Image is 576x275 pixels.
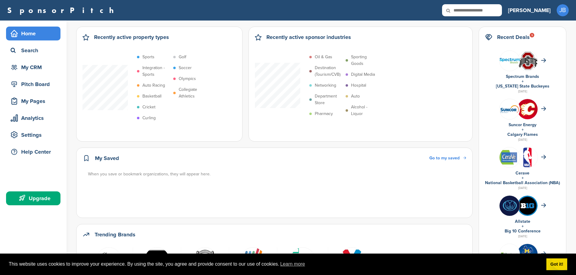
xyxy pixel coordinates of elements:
img: Zebvxuqj 400x400 [517,244,538,264]
a: National Basketball Association (NBA) [485,180,560,185]
img: Data [500,150,520,165]
div: [DATE] [485,89,560,94]
a: Allstate [515,219,530,224]
div: Search [9,45,60,56]
img: Bi wggbs 400x400 [500,196,520,216]
a: dismiss cookie message [546,258,567,270]
p: Sporting Goods [351,54,379,67]
p: Cricket [142,104,155,110]
a: + [522,224,524,229]
p: Golf [179,54,186,60]
div: [DATE] [485,137,560,142]
a: Home [6,27,60,40]
a: Hewlett packard enterprise logo.svg [280,247,325,271]
a: Settings [6,128,60,142]
div: 9 [530,33,534,37]
a: Screen shot 2015 07 16 at 12.54.17 pm [88,247,130,271]
a: SponsorPitch [7,6,118,14]
a: + [522,127,524,132]
p: Networking [315,82,336,89]
h3: [PERSON_NAME] [508,6,551,14]
p: Pharmacy [315,110,333,117]
img: Open uri20141112 64162 izwz7i?1415806587 [517,147,538,168]
p: Oil & Gas [315,54,332,60]
div: [DATE] [485,234,560,239]
p: Hospital [351,82,366,89]
a: Help Center [6,145,60,159]
a: Suncor Energy [509,122,536,127]
a: learn more about cookies [279,260,306,269]
h2: My Saved [95,154,119,162]
img: Boxer logo 4c 200x32 [145,247,169,272]
a: + [522,79,524,84]
p: Destination (Tourism/CVB) [315,65,343,78]
span: Go to my saved [429,155,460,161]
span: This website uses cookies to improve your experience. By using the site, you agree and provide co... [9,260,542,269]
img: Data?1415805899 [517,51,538,70]
img: Data [500,104,520,114]
span: JB [557,4,569,16]
img: Group 247 [500,244,520,264]
h2: Recently active sponsor industries [266,33,351,41]
p: Department Store [315,93,343,106]
img: Data [340,247,364,272]
a: Spectrum Brands [506,74,539,79]
a: [PERSON_NAME] [508,4,551,17]
a: Boxer logo 4c 200x32 [136,247,178,271]
p: Auto Racing [142,82,165,89]
a: My Pages [6,94,60,108]
h2: Recently active property types [94,33,169,41]
a: Cerave [516,171,529,176]
p: Digital Media [351,71,375,78]
div: Home [9,28,60,39]
a: Big 10 Conference [505,229,541,234]
a: Analytics [6,111,60,125]
p: Soccer [179,65,192,71]
p: Olympics [179,75,196,82]
p: Integration - Sports [142,65,170,78]
h2: Trending Brands [95,230,135,239]
div: [DATE] [485,185,560,191]
a: + [522,175,524,181]
img: Eum25tej 400x400 [517,196,538,216]
div: Pitch Board [9,79,60,90]
a: Imgres [184,247,226,271]
div: Upgrade [9,193,60,204]
a: Upgrade [6,191,60,205]
div: When you save or bookmark organizations, they will appear here. [88,171,467,177]
img: Hewlett packard enterprise logo.svg [290,247,315,272]
iframe: Button to launch messaging window [552,251,571,270]
img: Data [241,247,265,272]
a: Go to my saved [429,155,466,161]
p: Sports [142,54,155,60]
div: My Pages [9,96,60,107]
a: Pitch Board [6,77,60,91]
div: Help Center [9,146,60,157]
div: Analytics [9,113,60,123]
a: My CRM [6,60,60,74]
p: Auto [351,93,360,100]
img: Spectrum brands logo [500,58,520,64]
p: Alcohol - Liquor [351,104,379,117]
img: Screen shot 2015 07 16 at 12.54.17 pm [96,247,121,272]
p: Curling [142,115,156,121]
div: Settings [9,130,60,140]
a: Search [6,43,60,57]
h2: Recent Deals [497,33,530,41]
p: Basketball [142,93,161,100]
a: Calgary Flames [507,132,538,137]
a: Data [232,247,274,271]
a: Data [331,247,373,271]
img: Imgres [193,247,217,272]
a: [US_STATE] State Buckeyes [496,84,549,89]
div: My CRM [9,62,60,73]
img: 5qbfb61w 400x400 [517,99,538,119]
p: Collegiate Athletics [179,86,207,100]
